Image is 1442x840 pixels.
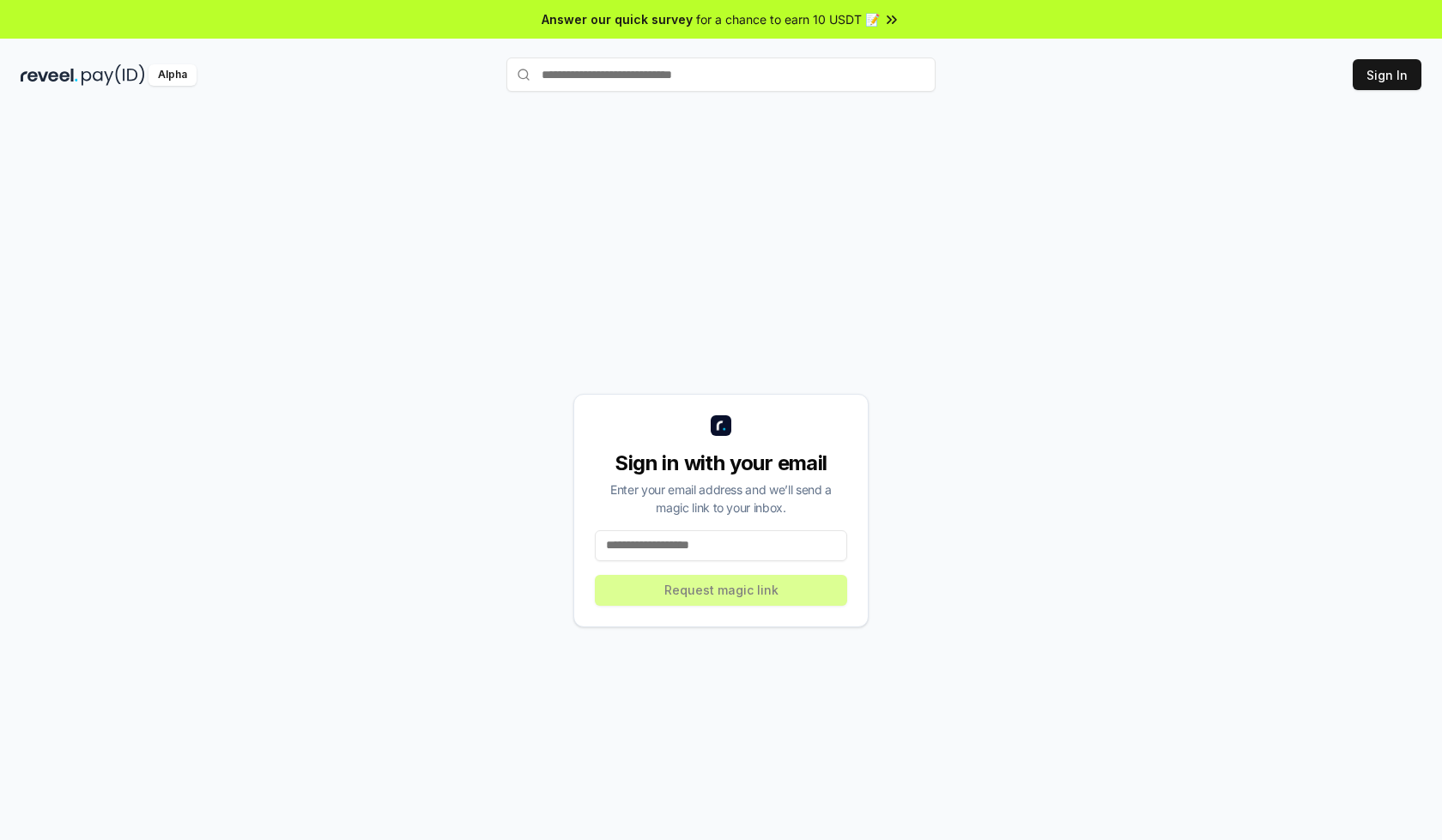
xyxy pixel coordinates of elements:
[542,10,693,28] span: Answer our quick survey
[1353,59,1421,90] button: Sign In
[21,64,78,86] img: reveel_dark
[711,415,731,436] img: logo_small
[696,10,880,28] span: for a chance to earn 10 USDT 📝
[148,64,197,86] div: Alpha
[595,450,847,477] div: Sign in with your email
[82,64,145,86] img: pay_id
[595,480,847,517] div: Enter your email address and we’ll send a magic link to your inbox.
